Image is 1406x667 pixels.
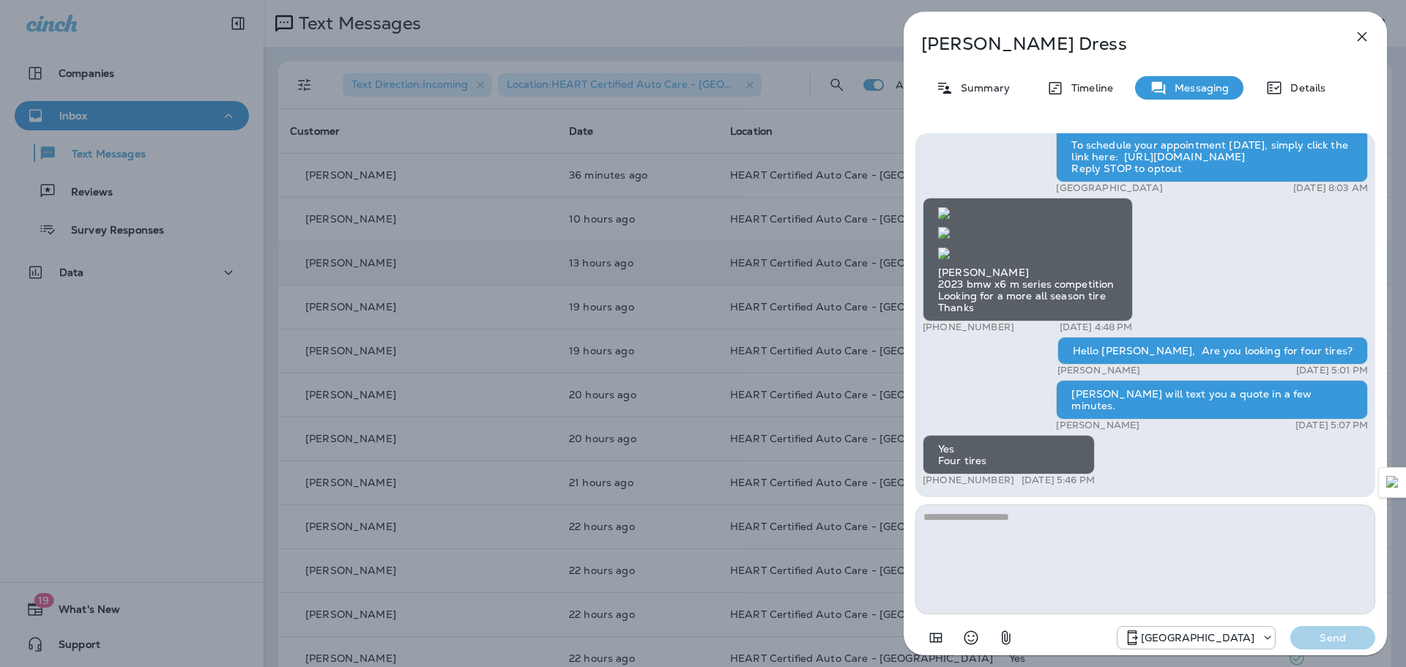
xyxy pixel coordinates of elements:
div: Hi [PERSON_NAME], your 2021 BMW X6 is coming due for an oil change. Come into HEART Certified Aut... [1056,84,1368,182]
p: Summary [953,82,1010,94]
p: Details [1283,82,1325,94]
p: [PHONE_NUMBER] [923,474,1014,486]
p: [DATE] 5:01 PM [1296,365,1368,376]
div: +1 (847) 262-3704 [1117,629,1275,646]
div: [PERSON_NAME] 2023 bmw x6 m series competition Looking for a more all season tire Thanks [923,198,1133,321]
img: Detect Auto [1386,476,1399,489]
img: twilio-download [938,227,950,239]
p: Timeline [1064,82,1113,94]
p: [PERSON_NAME] Dress [921,34,1321,54]
div: Yes Four tires [923,435,1095,474]
p: [DATE] 5:46 PM [1022,474,1095,486]
p: [PERSON_NAME] [1057,365,1141,376]
p: [DATE] 4:48 PM [1060,321,1133,333]
img: twilio-download [938,207,950,219]
p: [PHONE_NUMBER] [923,321,1014,333]
div: Hello [PERSON_NAME], Are you looking for four tires? [1057,337,1368,365]
img: twilio-download [938,247,950,259]
p: [DATE] 5:07 PM [1295,420,1368,431]
p: Messaging [1167,82,1229,94]
button: Add in a premade template [921,623,951,652]
p: [PERSON_NAME] [1056,420,1139,431]
p: [GEOGRAPHIC_DATA] [1056,182,1162,194]
p: [DATE] 8:03 AM [1293,182,1368,194]
button: Select an emoji [956,623,986,652]
p: [GEOGRAPHIC_DATA] [1141,632,1254,644]
div: [PERSON_NAME] will text you a quote in a few minutes. [1056,380,1368,420]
